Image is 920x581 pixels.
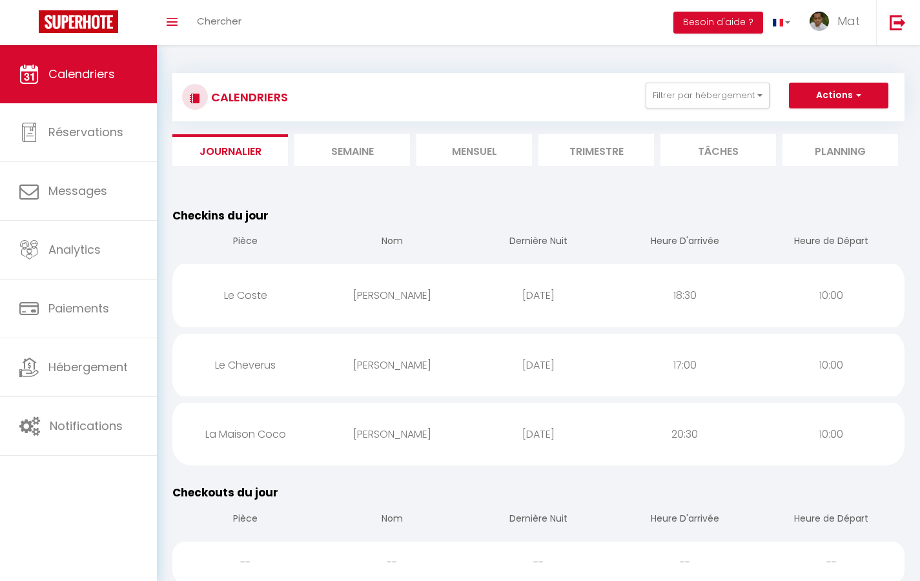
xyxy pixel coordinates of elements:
span: Chercher [197,14,241,28]
div: Le Coste [172,274,319,316]
button: Actions [789,83,888,108]
div: [PERSON_NAME] [319,274,465,316]
div: 20:30 [611,413,758,455]
div: 10:00 [758,274,905,316]
li: Trimestre [538,134,654,166]
span: Paiements [48,300,109,316]
th: Dernière Nuit [465,502,612,538]
h3: CALENDRIERS [208,83,288,112]
div: La Maison Coco [172,413,319,455]
span: Réservations [48,124,123,140]
span: Analytics [48,241,101,258]
th: Heure D'arrivée [611,224,758,261]
span: Notifications [50,418,123,434]
div: 18:30 [611,274,758,316]
span: Checkins du jour [172,208,269,223]
span: Checkouts du jour [172,485,278,500]
th: Heure D'arrivée [611,502,758,538]
span: Messages [48,183,107,199]
div: 10:00 [758,413,905,455]
th: Pièce [172,224,319,261]
div: [PERSON_NAME] [319,344,465,386]
button: Ouvrir le widget de chat LiveChat [10,5,49,44]
th: Nom [319,224,465,261]
img: logout [890,14,906,30]
div: [DATE] [465,274,612,316]
th: Dernière Nuit [465,224,612,261]
th: Nom [319,502,465,538]
div: 17:00 [611,344,758,386]
li: Planning [782,134,898,166]
button: Besoin d'aide ? [673,12,763,34]
span: Calendriers [48,66,115,82]
div: [DATE] [465,413,612,455]
button: Filtrer par hébergement [646,83,770,108]
img: ... [810,12,829,31]
span: Hébergement [48,359,128,375]
div: 10:00 [758,344,905,386]
span: Mat [837,13,860,29]
th: Heure de Départ [758,502,905,538]
li: Journalier [172,134,288,166]
th: Pièce [172,502,319,538]
div: [DATE] [465,344,612,386]
th: Heure de Départ [758,224,905,261]
li: Semaine [294,134,410,166]
div: [PERSON_NAME] [319,413,465,455]
li: Tâches [660,134,776,166]
div: Le Cheverus [172,344,319,386]
li: Mensuel [416,134,532,166]
img: Super Booking [39,10,118,33]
